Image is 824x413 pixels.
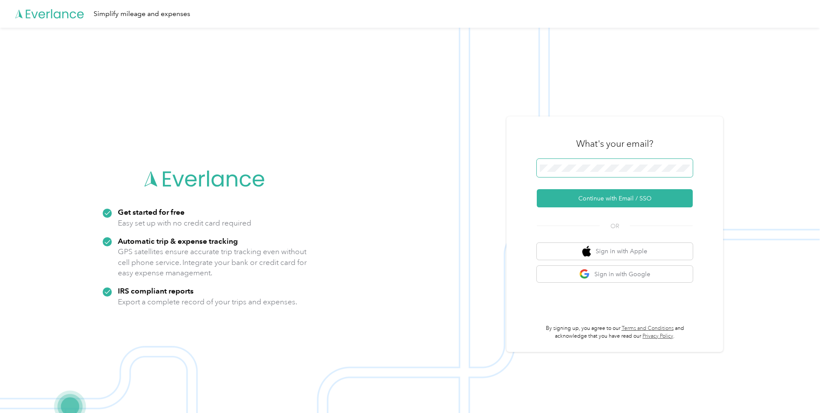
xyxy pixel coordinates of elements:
strong: Get started for free [118,207,185,216]
a: Terms and Conditions [622,325,674,332]
span: OR [600,222,630,231]
button: apple logoSign in with Apple [537,243,693,260]
p: Export a complete record of your trips and expenses. [118,297,297,307]
p: Easy set up with no credit card required [118,218,251,229]
img: google logo [579,269,590,280]
strong: Automatic trip & expense tracking [118,236,238,245]
img: apple logo [582,246,591,257]
div: Simplify mileage and expenses [94,9,190,19]
strong: IRS compliant reports [118,286,194,295]
h3: What's your email? [576,138,653,150]
a: Privacy Policy [642,333,673,339]
button: Continue with Email / SSO [537,189,693,207]
button: google logoSign in with Google [537,266,693,283]
p: GPS satellites ensure accurate trip tracking even without cell phone service. Integrate your bank... [118,246,307,278]
p: By signing up, you agree to our and acknowledge that you have read our . [537,325,693,340]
